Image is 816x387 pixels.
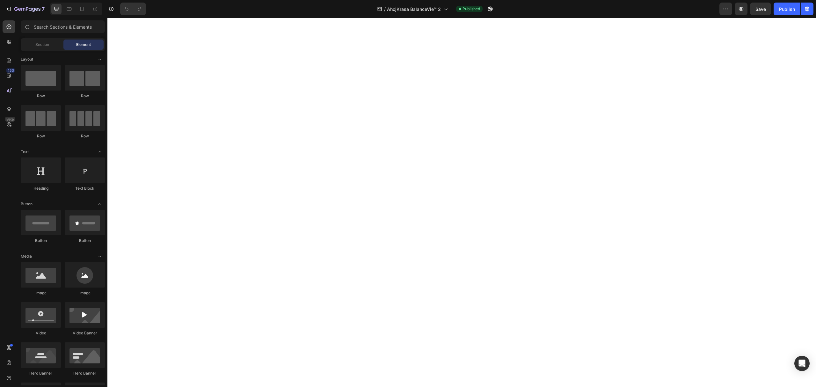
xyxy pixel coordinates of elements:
div: Video Banner [65,330,105,336]
div: Row [65,133,105,139]
button: Save [750,3,771,15]
input: Search Sections & Elements [21,20,105,33]
div: Beta [5,117,15,122]
span: Section [35,42,49,47]
div: Button [65,238,105,244]
div: Video [21,330,61,336]
span: Layout [21,56,33,62]
div: Hero Banner [65,370,105,376]
div: Undo/Redo [120,3,146,15]
span: Published [463,6,480,12]
span: Save [755,6,766,12]
button: 7 [3,3,47,15]
span: Text [21,149,29,155]
span: Toggle open [95,54,105,64]
div: Publish [779,6,795,12]
div: Row [21,133,61,139]
span: Button [21,201,33,207]
div: 450 [6,68,15,73]
button: Publish [774,3,800,15]
p: 7 [42,5,45,13]
span: Toggle open [95,199,105,209]
span: Media [21,253,32,259]
span: AhojKrasa BalanceVie™ 2 [387,6,441,12]
div: Open Intercom Messenger [794,356,810,371]
div: Button [21,238,61,244]
div: Text Block [65,186,105,191]
span: Element [76,42,91,47]
iframe: Design area [107,18,816,387]
div: Image [21,290,61,296]
div: Heading [21,186,61,191]
div: Row [65,93,105,99]
div: Hero Banner [21,370,61,376]
span: Toggle open [95,147,105,157]
div: Row [21,93,61,99]
div: Image [65,290,105,296]
span: / [384,6,386,12]
span: Toggle open [95,251,105,261]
